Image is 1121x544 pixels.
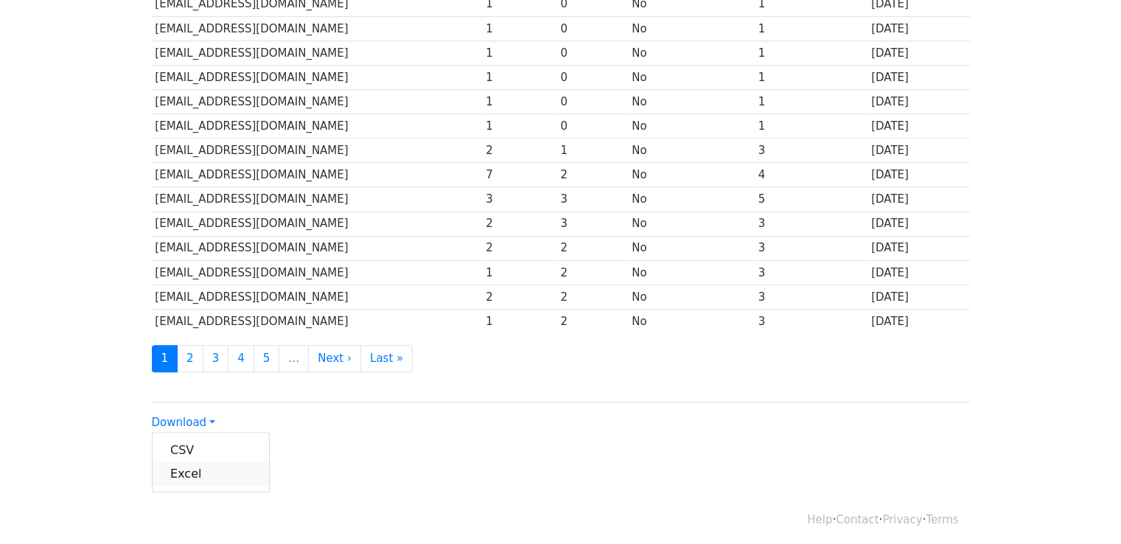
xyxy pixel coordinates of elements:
td: [DATE] [867,309,969,333]
td: [DATE] [867,90,969,114]
td: 2 [482,212,556,236]
td: 2 [557,285,629,309]
td: 3 [557,212,629,236]
td: [EMAIL_ADDRESS][DOMAIN_NAME] [152,309,483,333]
td: No [628,90,754,114]
td: 4 [755,163,867,187]
td: [DATE] [867,139,969,163]
td: 1 [482,16,556,41]
td: [EMAIL_ADDRESS][DOMAIN_NAME] [152,285,483,309]
a: 3 [203,345,229,372]
a: 4 [228,345,254,372]
td: 1 [482,260,556,285]
td: No [628,41,754,65]
td: [DATE] [867,16,969,41]
td: No [628,285,754,309]
td: 2 [482,236,556,260]
td: [DATE] [867,65,969,89]
td: No [628,187,754,212]
td: 3 [755,285,867,309]
td: 1 [482,90,556,114]
td: 0 [557,41,629,65]
td: 5 [755,187,867,212]
td: 2 [482,285,556,309]
td: No [628,163,754,187]
a: Download [152,416,215,429]
td: 1 [482,309,556,333]
td: No [628,212,754,236]
td: 3 [755,236,867,260]
td: 1 [482,65,556,89]
td: 0 [557,90,629,114]
td: 1 [755,41,867,65]
td: [EMAIL_ADDRESS][DOMAIN_NAME] [152,236,483,260]
td: [DATE] [867,260,969,285]
td: No [628,114,754,139]
td: [EMAIL_ADDRESS][DOMAIN_NAME] [152,260,483,285]
td: No [628,16,754,41]
td: [EMAIL_ADDRESS][DOMAIN_NAME] [152,114,483,139]
td: 1 [482,114,556,139]
td: 2 [557,309,629,333]
td: 0 [557,114,629,139]
td: 3 [755,260,867,285]
td: [EMAIL_ADDRESS][DOMAIN_NAME] [152,16,483,41]
td: [EMAIL_ADDRESS][DOMAIN_NAME] [152,212,483,236]
td: 3 [755,212,867,236]
td: 1 [755,90,867,114]
td: [DATE] [867,212,969,236]
td: 3 [755,309,867,333]
td: No [628,139,754,163]
td: 7 [482,163,556,187]
td: [DATE] [867,41,969,65]
td: 2 [557,260,629,285]
td: 3 [557,187,629,212]
td: [EMAIL_ADDRESS][DOMAIN_NAME] [152,41,483,65]
td: 3 [482,187,556,212]
td: 2 [482,139,556,163]
a: Last » [360,345,413,372]
td: No [628,236,754,260]
td: [DATE] [867,163,969,187]
td: 2 [557,163,629,187]
td: 1 [755,65,867,89]
a: Excel [153,462,269,486]
td: [EMAIL_ADDRESS][DOMAIN_NAME] [152,139,483,163]
a: Terms [926,513,958,526]
td: 1 [755,114,867,139]
td: 3 [755,139,867,163]
a: Next › [308,345,361,372]
a: Help [807,513,832,526]
a: Contact [836,513,879,526]
a: 1 [152,345,178,372]
td: [DATE] [867,114,969,139]
td: [DATE] [867,236,969,260]
iframe: Chat Widget [1047,473,1121,544]
td: [EMAIL_ADDRESS][DOMAIN_NAME] [152,187,483,212]
td: [DATE] [867,285,969,309]
td: 1 [557,139,629,163]
td: 1 [755,16,867,41]
td: No [628,260,754,285]
td: No [628,65,754,89]
td: [EMAIL_ADDRESS][DOMAIN_NAME] [152,90,483,114]
a: Privacy [882,513,922,526]
td: [EMAIL_ADDRESS][DOMAIN_NAME] [152,163,483,187]
td: [EMAIL_ADDRESS][DOMAIN_NAME] [152,65,483,89]
a: 2 [177,345,203,372]
td: No [628,309,754,333]
td: 2 [557,236,629,260]
a: CSV [153,439,269,462]
a: 5 [254,345,280,372]
td: 1 [482,41,556,65]
td: 0 [557,65,629,89]
td: [DATE] [867,187,969,212]
td: 0 [557,16,629,41]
